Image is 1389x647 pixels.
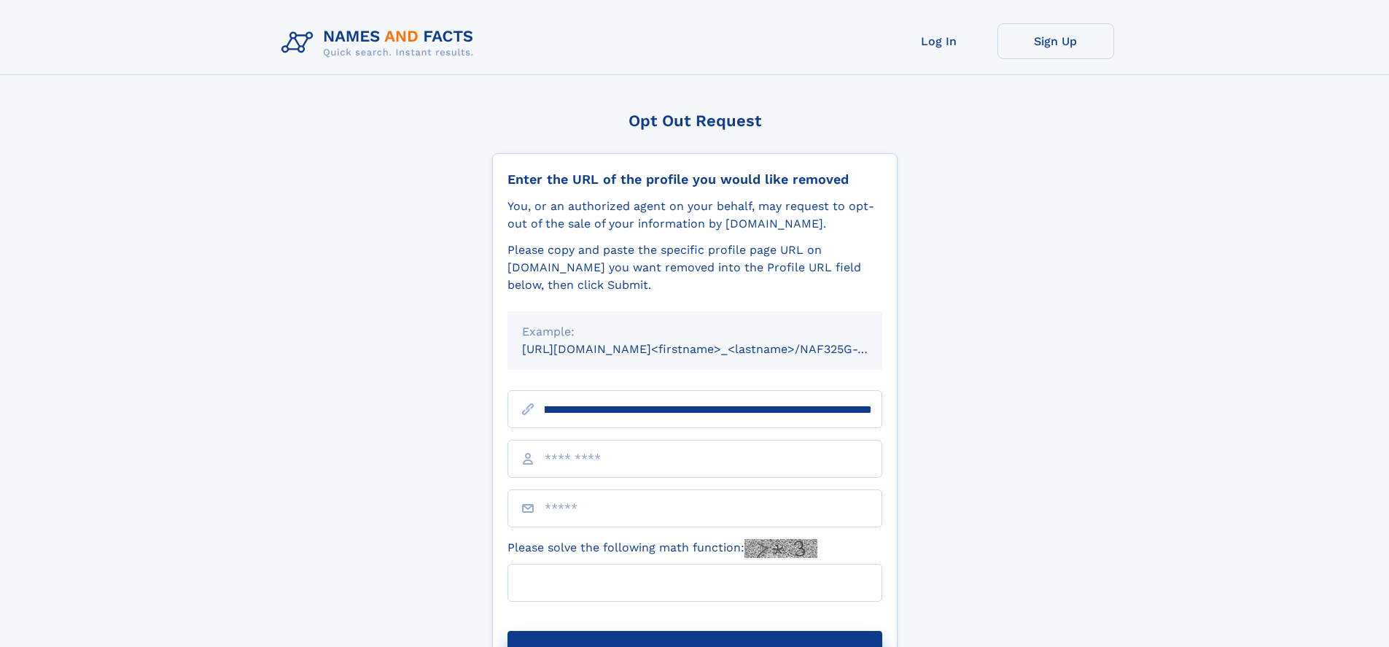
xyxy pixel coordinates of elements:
[507,171,882,187] div: Enter the URL of the profile you would like removed
[507,539,817,558] label: Please solve the following math function:
[522,342,910,356] small: [URL][DOMAIN_NAME]<firstname>_<lastname>/NAF325G-xxxxxxxx
[276,23,486,63] img: Logo Names and Facts
[881,23,997,59] a: Log In
[522,323,868,341] div: Example:
[492,112,898,130] div: Opt Out Request
[507,241,882,294] div: Please copy and paste the specific profile page URL on [DOMAIN_NAME] you want removed into the Pr...
[997,23,1114,59] a: Sign Up
[507,198,882,233] div: You, or an authorized agent on your behalf, may request to opt-out of the sale of your informatio...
